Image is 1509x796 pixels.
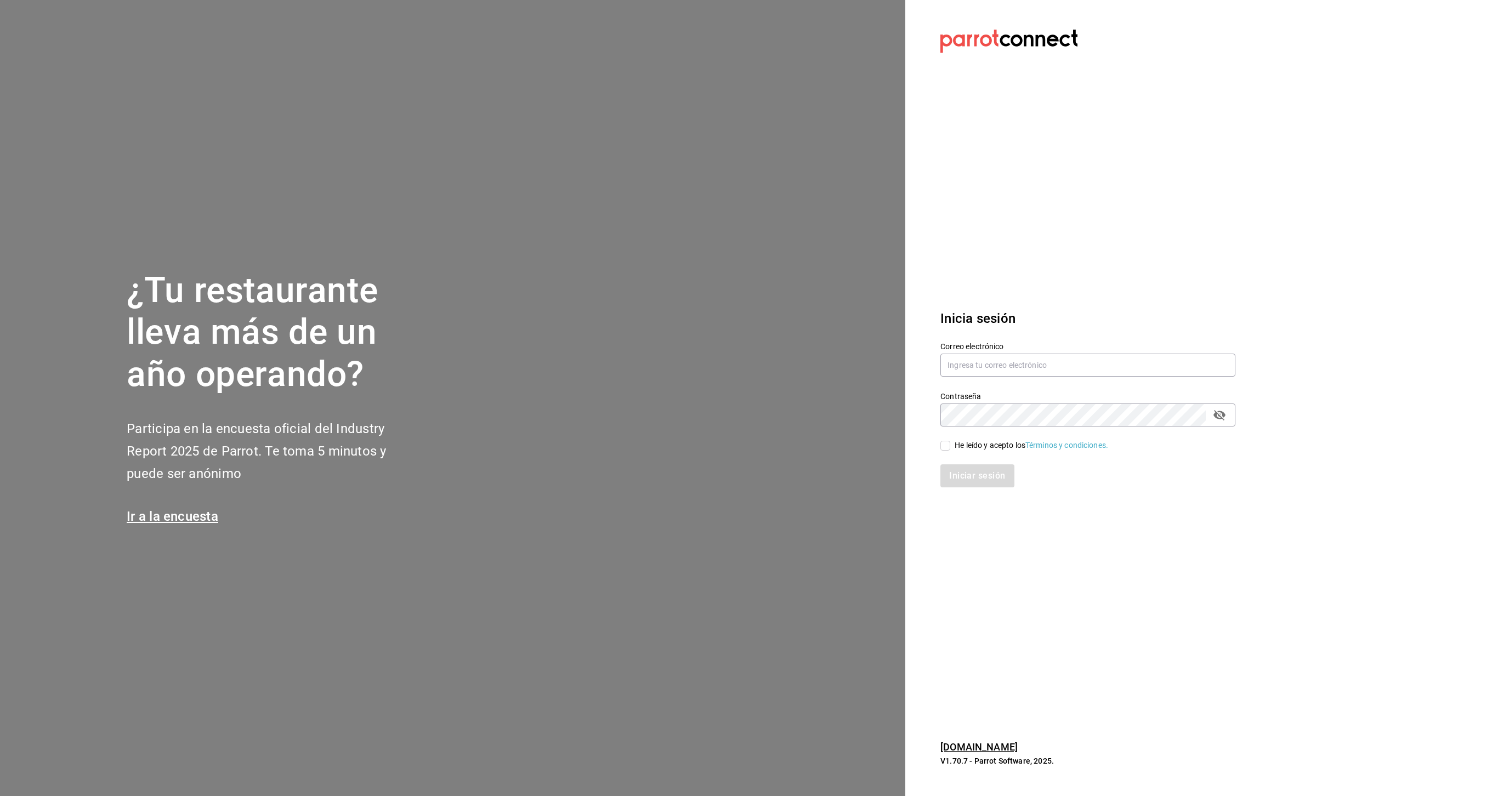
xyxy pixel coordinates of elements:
a: Ir a la encuesta [127,509,218,524]
label: Contraseña [940,392,1235,400]
h3: Inicia sesión [940,309,1235,328]
input: Ingresa tu correo electrónico [940,354,1235,377]
a: [DOMAIN_NAME] [940,741,1018,753]
h1: ¿Tu restaurante lleva más de un año operando? [127,270,423,396]
p: V1.70.7 - Parrot Software, 2025. [940,755,1235,766]
a: Términos y condiciones. [1025,441,1108,450]
label: Correo electrónico [940,342,1235,350]
button: passwordField [1210,406,1229,424]
div: He leído y acepto los [955,440,1108,451]
h2: Participa en la encuesta oficial del Industry Report 2025 de Parrot. Te toma 5 minutos y puede se... [127,418,423,485]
